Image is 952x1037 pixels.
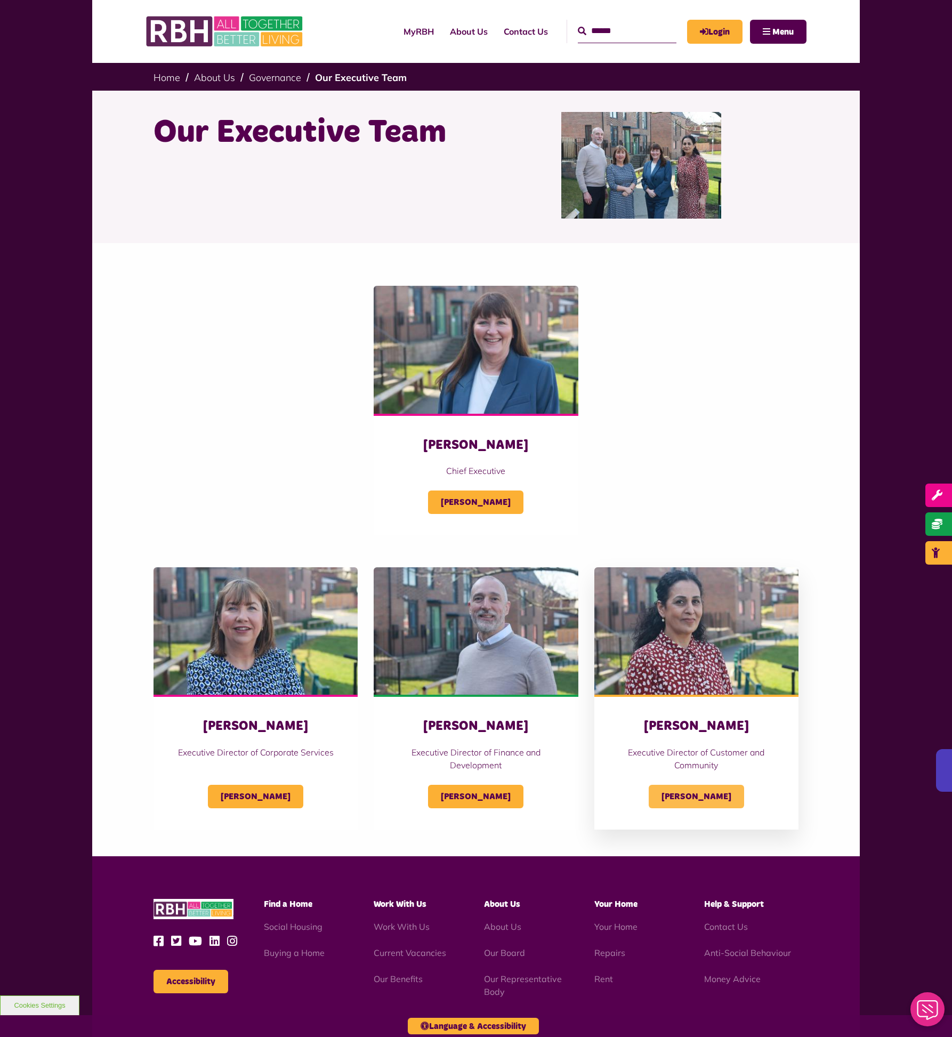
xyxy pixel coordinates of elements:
iframe: Netcall Web Assistant for live chat [904,989,952,1037]
a: Our Benefits [374,974,423,984]
a: MyRBH [687,20,743,44]
a: Home [154,71,180,84]
a: Our Representative Body [484,974,562,997]
img: Simon Mellor [374,567,578,695]
p: Chief Executive [395,464,556,477]
img: Sandra Coleing (1) [154,567,358,695]
a: Our Executive Team [315,71,407,84]
span: Your Home [594,900,638,909]
img: Amanda Newton [374,286,578,414]
a: Our Board [484,947,525,958]
img: Nadhia Khan [594,567,798,695]
p: Executive Director of Customer and Community [616,746,777,771]
a: Social Housing - open in a new tab [264,921,322,932]
span: [PERSON_NAME] [208,785,303,808]
a: Buying a Home [264,947,325,958]
p: Executive Director of Corporate Services [175,746,336,759]
h3: [PERSON_NAME] [175,718,336,735]
a: About Us [194,71,235,84]
button: Language & Accessibility [408,1018,539,1034]
span: [PERSON_NAME] [428,785,523,808]
a: About Us [442,17,496,46]
a: Rent [594,974,613,984]
h3: [PERSON_NAME] [395,437,556,454]
p: Executive Director of Finance and Development [395,746,556,771]
button: Navigation [750,20,806,44]
img: RBH [146,11,305,52]
input: Search [578,20,676,43]
a: Contact Us [496,17,556,46]
a: Money Advice [704,974,761,984]
a: [PERSON_NAME] Executive Director of Corporate Services [PERSON_NAME] [154,567,358,830]
h3: [PERSON_NAME] [616,718,777,735]
a: Contact Us [704,921,748,932]
a: [PERSON_NAME] Executive Director of Customer and Community [PERSON_NAME] [594,567,798,830]
span: Work With Us [374,900,426,909]
span: About Us [484,900,520,909]
span: Help & Support [704,900,764,909]
a: Work With Us [374,921,430,932]
h1: Our Executive Team [154,112,468,154]
a: [PERSON_NAME] Executive Director of Finance and Development [PERSON_NAME] [374,567,578,830]
span: Find a Home [264,900,312,909]
span: [PERSON_NAME] [649,785,744,808]
h3: [PERSON_NAME] [395,718,556,735]
button: Accessibility [154,970,228,993]
a: Current Vacancies [374,947,446,958]
span: Menu [772,28,794,36]
a: About Us [484,921,521,932]
img: RBH Executive Team [561,112,721,219]
a: Anti-Social Behaviour [704,947,791,958]
a: Your Home [594,921,638,932]
a: Repairs [594,947,625,958]
a: Governance [249,71,301,84]
img: RBH [154,899,233,920]
a: MyRBH [396,17,442,46]
a: [PERSON_NAME] Chief Executive [PERSON_NAME] [374,286,578,535]
span: [PERSON_NAME] [428,491,523,514]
